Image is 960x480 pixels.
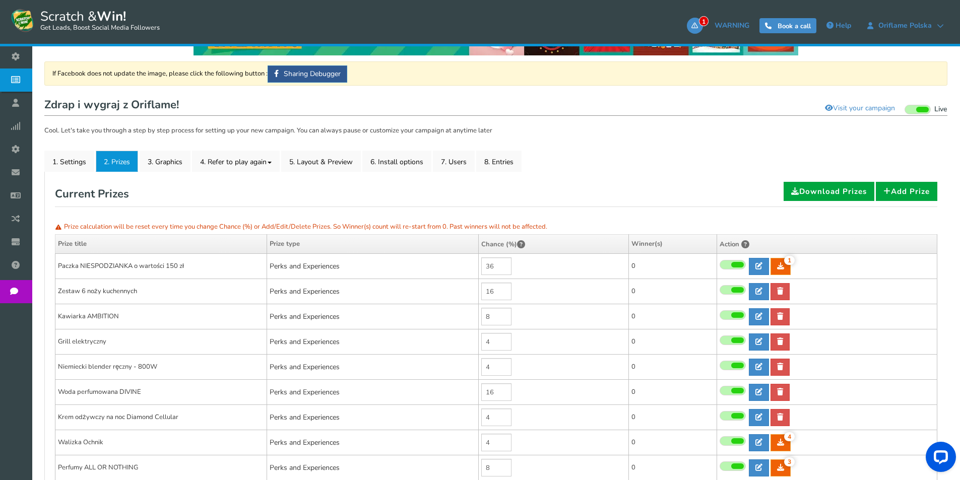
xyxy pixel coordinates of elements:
a: Book a call [759,18,816,33]
a: Download Prizes [784,182,874,201]
a: 3 [771,459,791,476]
span: 1 [699,16,709,26]
span: Scratch & [35,8,160,33]
strong: Win! [97,8,126,25]
span: Perks and Experiences [270,463,340,472]
span: 4 [784,432,795,441]
td: 0 [628,254,717,279]
td: Niemiecki blender ręczny - 800W [55,355,267,380]
a: 1WARNING [687,18,754,34]
td: 0 [628,430,717,455]
td: 0 [628,329,717,355]
span: Perks and Experiences [270,312,340,321]
a: 7. Users [433,151,475,172]
td: 0 [628,380,717,405]
span: Oriflame Polska [873,22,937,30]
a: 3. Graphics [140,151,190,172]
a: Sharing Debugger [268,65,347,83]
a: Visit your campaign [818,100,902,117]
p: Prize calculation will be reset every time you change Chance (%) or Add/Edit/Delete Prizes. So Wi... [55,220,937,235]
span: Perks and Experiences [270,387,340,397]
span: Perks and Experiences [270,261,340,271]
small: Get Leads, Boost Social Media Followers [40,24,160,32]
iframe: LiveChat chat widget [918,438,960,480]
a: 1. Settings [44,151,94,172]
a: 4. Refer to play again [192,151,280,172]
span: 1 [784,256,795,265]
td: 0 [628,304,717,329]
h1: Zdrap i wygraj z Oriflame! [44,96,947,116]
span: Help [836,21,851,30]
span: Perks and Experiences [270,287,340,296]
a: 8. Entries [476,151,522,172]
td: 0 [628,279,717,304]
td: Krem odżywczy na noc Diamond Cellular [55,405,267,430]
span: Perks and Experiences [270,438,340,447]
span: Live [934,105,947,114]
a: Add Prize [876,182,937,201]
span: WARNING [715,21,749,30]
p: Cool. Let's take you through a step by step process for setting up your new campaign. You can alw... [44,126,947,136]
td: Kawiarka AMBITION [55,304,267,329]
th: Winner(s) [628,235,717,254]
a: Scratch &Win! Get Leads, Boost Social Media Followers [10,8,160,33]
th: Prize title [55,235,267,254]
td: Woda perfumowana DIVINE [55,380,267,405]
th: Chance (%) [479,235,629,254]
span: Perks and Experiences [270,337,340,347]
span: Perks and Experiences [270,413,340,422]
a: 6. Install options [362,151,431,172]
span: 3 [784,457,795,466]
span: Perks and Experiences [270,362,340,372]
td: 0 [628,355,717,380]
td: Zestaw 6 noży kuchennych [55,279,267,304]
td: Paczka NIESPODZIANKA o wartości 150 zł [55,254,267,279]
td: Walizka Ochnik [55,430,267,455]
a: 5. Layout & Preview [281,151,361,172]
h2: Current Prizes [55,182,129,206]
a: 4 [771,434,791,451]
a: 1 [771,258,791,275]
td: 0 [628,405,717,430]
div: If Facebook does not update the image, please click the following button : [44,61,947,86]
th: Action [717,235,937,254]
a: 2. Prizes [96,151,138,172]
span: Book a call [778,22,811,31]
th: Prize type [267,235,479,254]
td: Grill elektryczny [55,329,267,355]
img: Scratch and Win [10,8,35,33]
a: Help [821,18,856,34]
